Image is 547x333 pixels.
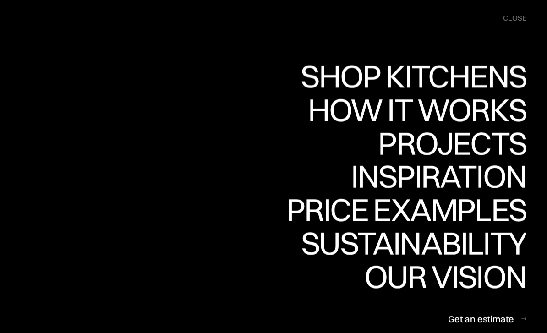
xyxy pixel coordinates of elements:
[306,126,526,158] div: How it works
[338,160,526,194] a: InspirationInspiration
[306,93,526,126] div: How it works
[296,92,526,124] div: Shop Kitchens
[448,307,526,330] a: Get an estimate
[338,160,526,192] div: Inspiration
[338,192,526,224] div: Inspiration
[306,93,526,127] a: How it worksHow it works
[286,226,526,258] div: Price examples
[296,60,526,94] a: Shop KitchensShop Kitchens
[378,127,526,160] a: ProjectsProjects
[356,260,526,294] a: Our visionOur vision
[494,9,526,27] div: menu
[448,312,514,325] div: Get an estimate
[286,194,526,227] a: Price examplesPrice examples
[356,292,526,324] div: Our vision
[378,159,526,191] div: Projects
[356,260,526,292] div: Our vision
[503,13,526,23] div: close
[378,127,526,159] div: Projects
[293,259,526,291] div: Sustainability
[293,227,526,259] div: Sustainability
[286,194,526,226] div: Price examples
[296,60,526,92] div: Shop Kitchens
[293,227,526,261] a: SustainabilitySustainability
